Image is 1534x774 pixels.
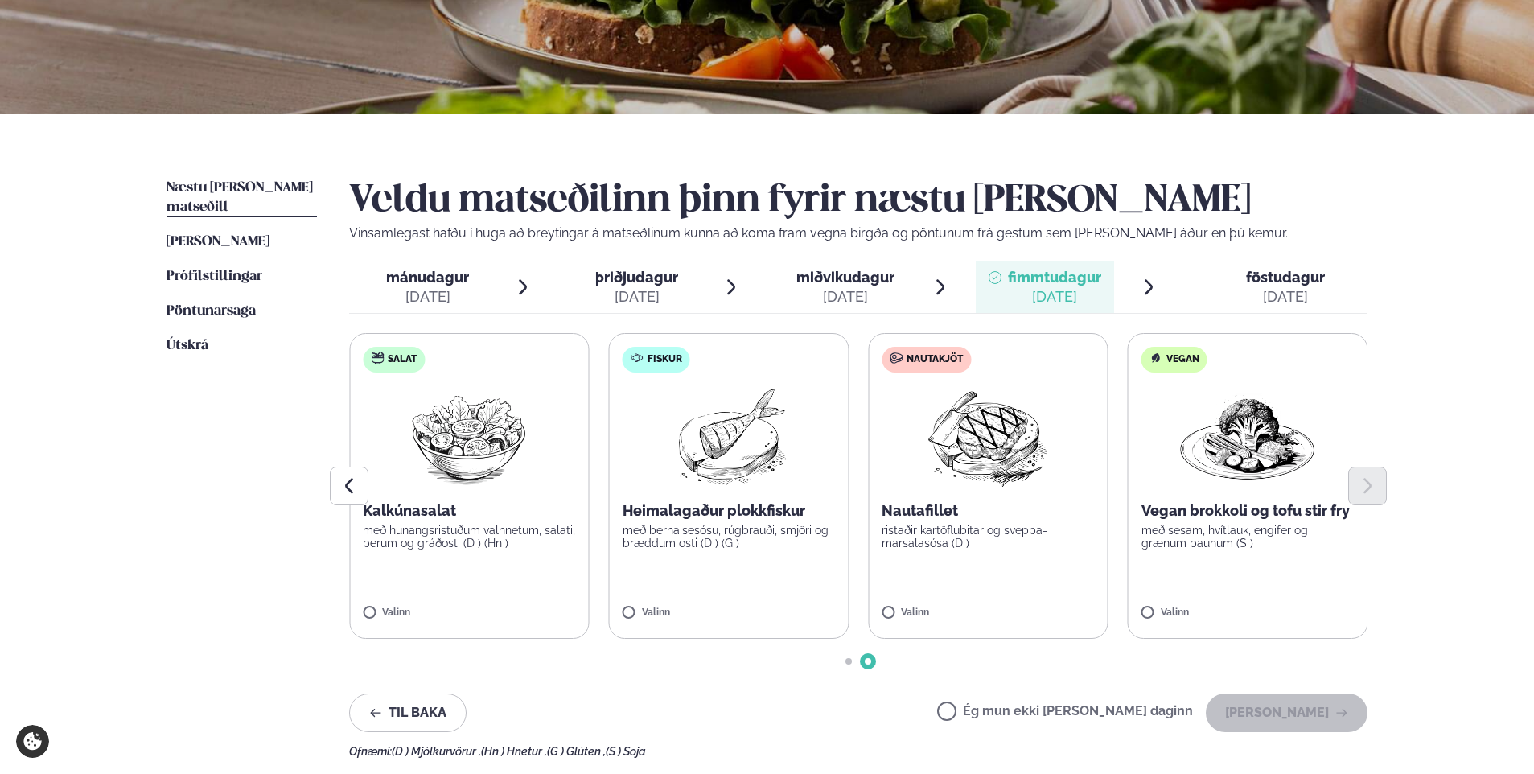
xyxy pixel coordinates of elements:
p: ristaðir kartöflubitar og sveppa- marsalasósa (D ) [882,524,1095,550]
h2: Veldu matseðilinn þinn fyrir næstu [PERSON_NAME] [349,179,1367,224]
div: [DATE] [796,287,894,307]
a: Cookie settings [16,725,49,758]
span: Næstu [PERSON_NAME] matseðill [167,181,313,214]
button: [PERSON_NAME] [1206,694,1367,732]
div: [DATE] [595,287,678,307]
a: Pöntunarsaga [167,302,256,321]
span: Fiskur [648,353,682,366]
a: Útskrá [167,336,208,356]
p: með hunangsristuðum valhnetum, salati, perum og gráðosti (D ) (Hn ) [363,524,576,550]
button: Previous slide [330,467,368,505]
p: Vegan brokkoli og tofu stir fry [1141,501,1355,521]
img: Vegan.svg [1149,352,1162,364]
a: [PERSON_NAME] [167,233,269,252]
div: [DATE] [1246,287,1325,307]
img: Salad.png [398,385,541,488]
p: Vinsamlegast hafðu í huga að breytingar á matseðlinum kunna að koma fram vegna birgða og pöntunum... [349,224,1367,243]
button: Til baka [349,694,467,732]
span: [PERSON_NAME] [167,235,269,249]
span: (Hn ) Hnetur , [481,745,547,758]
span: miðvikudagur [796,269,894,286]
span: (D ) Mjólkurvörur , [392,745,481,758]
img: Fish.png [657,385,800,488]
span: fimmtudagur [1008,269,1101,286]
img: salad.svg [371,352,384,364]
p: Nautafillet [882,501,1095,521]
p: með sesam, hvítlauk, engifer og grænum baunum (S ) [1141,524,1355,550]
span: (S ) Soja [606,745,646,758]
span: Nautakjöt [907,353,963,366]
p: Heimalagaður plokkfiskur [623,501,836,521]
a: Prófílstillingar [167,267,262,286]
span: Prófílstillingar [167,270,262,283]
span: mánudagur [386,269,469,286]
img: beef.svg [890,352,903,364]
span: Salat [388,353,417,366]
img: Beef-Meat.png [917,385,1059,488]
p: Kalkúnasalat [363,501,576,521]
img: Vegan.png [1177,385,1318,488]
span: Útskrá [167,339,208,352]
a: Næstu [PERSON_NAME] matseðill [167,179,317,217]
span: Vegan [1166,353,1199,366]
span: föstudagur [1246,269,1325,286]
span: Pöntunarsaga [167,304,256,318]
div: Ofnæmi: [349,745,1367,758]
span: Go to slide 1 [845,658,852,665]
span: þriðjudagur [595,269,678,286]
div: [DATE] [1008,287,1101,307]
img: fish.svg [631,352,644,364]
span: Go to slide 2 [865,658,871,665]
p: með bernaisesósu, rúgbrauði, smjöri og bræddum osti (D ) (G ) [623,524,836,550]
span: (G ) Glúten , [547,745,606,758]
div: [DATE] [386,287,469,307]
button: Next slide [1348,467,1387,505]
